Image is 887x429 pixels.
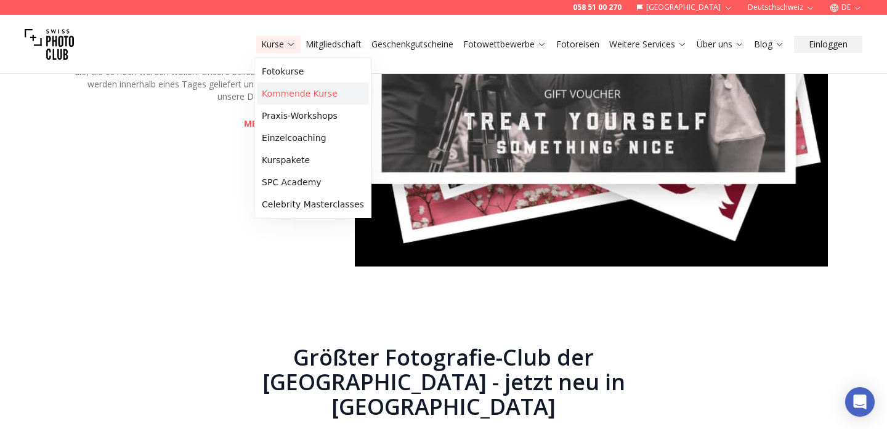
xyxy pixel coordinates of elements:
a: Kurse [261,38,296,50]
a: Weitere Services [609,38,687,50]
img: Swiss photo club [25,20,74,69]
a: Kurspakete [257,149,369,171]
a: Über uns [697,38,744,50]
button: Blog [749,36,789,53]
button: Geschenkgutscheine [367,36,458,53]
a: Celebrity Masterclasses [257,193,369,215]
button: Kurse [256,36,301,53]
div: Open Intercom Messenger [845,387,875,417]
a: Kommende Kurse [257,82,369,105]
h2: Größter Fotografie-Club der [GEOGRAPHIC_DATA] - jetzt neu in [GEOGRAPHIC_DATA] [207,345,680,419]
a: Einzelcoaching [257,127,369,149]
a: Fotowettbewerbe [463,38,546,50]
a: Praxis-Workshops [257,105,369,127]
button: Fotowettbewerbe [458,36,551,53]
button: Fotoreisen [551,36,604,53]
a: Fotokurse [257,60,369,82]
a: Blog [754,38,784,50]
p: Ein ganz besonderes Geschenk für alle Fotobegeisterten oder die, die es noch werden wollen. Unser... [59,54,315,103]
a: Geschenkgutscheine [371,38,453,50]
button: Einloggen [794,36,862,53]
button: Mitgliedschaft [301,36,367,53]
a: Mitgliedschaft [306,38,362,50]
a: Fotoreisen [556,38,599,50]
a: Mehr erfahren [244,118,315,130]
button: Über uns [692,36,749,53]
button: Weitere Services [604,36,692,53]
a: 058 51 00 270 [573,2,622,12]
a: SPC Academy [257,171,369,193]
